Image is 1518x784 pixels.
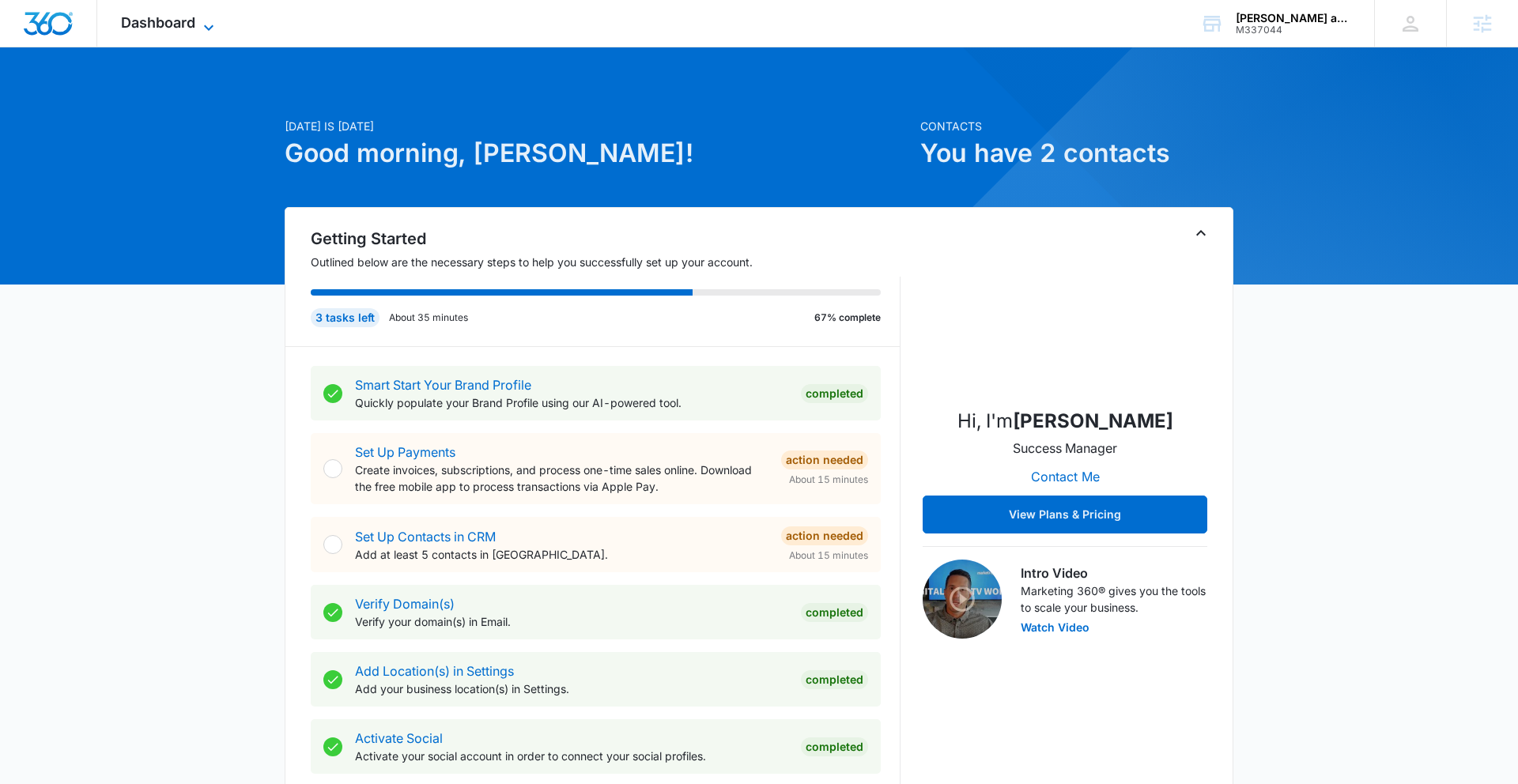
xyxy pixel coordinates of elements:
p: About 35 minutes [389,311,468,325]
p: [DATE] is [DATE] [285,118,911,134]
h3: Intro Video [1021,563,1207,582]
img: Claudia Flores [986,236,1144,394]
button: Contact Me [1015,458,1116,496]
h1: Good morning, [PERSON_NAME]! [285,134,911,172]
div: Action Needed [781,450,868,469]
div: Completed [801,603,868,622]
h2: Getting Started [311,227,901,251]
div: 3 tasks left [311,308,379,327]
div: account name [1236,12,1351,24]
p: 67% complete [814,311,881,325]
span: About 15 minutes [789,548,868,563]
p: Add your business location(s) in Settings. [355,680,788,697]
p: Hi, I'm [957,407,1173,435]
div: Completed [801,737,868,756]
a: Set Up Contacts in CRM [355,529,496,545]
p: Create invoices, subscriptions, and process one-time sales online. Download the free mobile app t... [355,462,768,495]
a: Verify Domain(s) [355,596,455,612]
button: Watch Video [1021,622,1089,633]
a: Smart Start Your Brand Profile [355,377,531,393]
p: Success Manager [1013,439,1117,458]
button: View Plans & Pricing [923,496,1207,533]
a: Set Up Payments [355,444,455,460]
div: account id [1236,24,1351,36]
p: Verify your domain(s) in Email. [355,613,788,630]
button: Toggle Collapse [1191,224,1210,243]
span: About 15 minutes [789,473,868,487]
p: Add at least 5 contacts in [GEOGRAPHIC_DATA]. [355,546,768,563]
img: Intro Video [923,560,1002,639]
div: Completed [801,384,868,403]
p: Outlined below are the necessary steps to help you successfully set up your account. [311,254,901,270]
p: Quickly populate your Brand Profile using our AI-powered tool. [355,394,788,411]
div: Action Needed [781,526,868,545]
div: Completed [801,670,868,689]
p: Contacts [920,118,1233,134]
p: Marketing 360® gives you the tools to scale your business. [1021,582,1207,616]
p: Activate your social account in order to connect your social profiles. [355,748,788,764]
strong: [PERSON_NAME] [1013,409,1173,432]
span: Dashboard [121,14,195,31]
a: Activate Social [355,730,443,746]
a: Add Location(s) in Settings [355,663,514,679]
h1: You have 2 contacts [920,134,1233,172]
